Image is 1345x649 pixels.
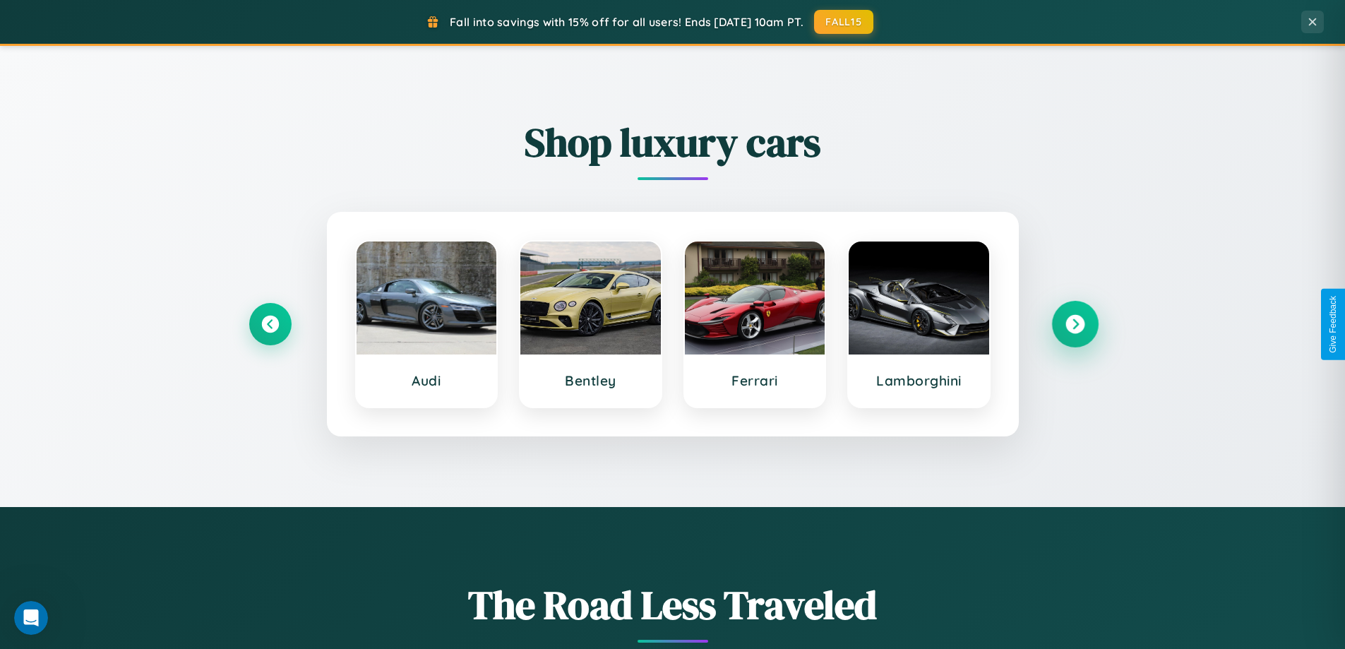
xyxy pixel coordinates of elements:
[534,372,647,389] h3: Bentley
[450,15,803,29] span: Fall into savings with 15% off for all users! Ends [DATE] 10am PT.
[863,372,975,389] h3: Lamborghini
[14,601,48,635] iframe: Intercom live chat
[814,10,873,34] button: FALL15
[249,578,1096,632] h1: The Road Less Traveled
[1328,296,1338,353] div: Give Feedback
[371,372,483,389] h3: Audi
[249,115,1096,169] h2: Shop luxury cars
[699,372,811,389] h3: Ferrari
